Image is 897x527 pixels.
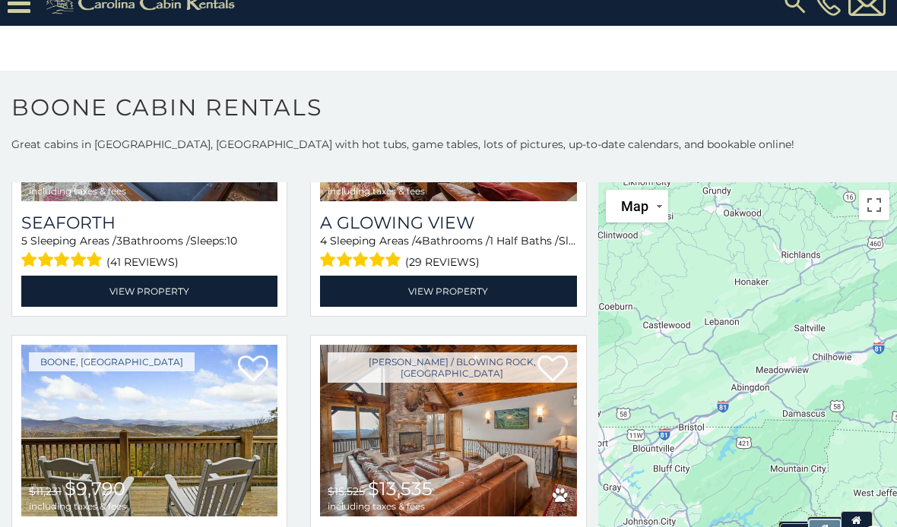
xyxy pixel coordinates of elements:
span: 1 Half Baths / [490,234,559,248]
button: Toggle fullscreen view [859,190,889,220]
span: (29 reviews) [405,252,480,272]
a: Boone, [GEOGRAPHIC_DATA] [29,352,195,371]
span: 3 [116,234,122,248]
a: Seaforth [21,213,277,233]
span: (41 reviews) [106,252,179,272]
a: View Property [21,276,277,307]
div: Sleeping Areas / Bathrooms / Sleeps: [320,233,576,272]
img: Mountain Laurel Lodge [320,345,576,516]
img: Almost Heaven [21,345,277,516]
span: $12,975 [29,169,67,183]
span: Map [621,198,648,214]
span: 4 [415,234,422,248]
div: Sleeping Areas / Bathrooms / Sleeps: [21,233,277,272]
span: including taxes & fees [328,186,431,196]
a: Add to favorites [238,354,268,386]
span: $13,535 [368,478,433,500]
a: Almost Heaven $11,231 $9,790 including taxes & fees [21,345,277,516]
span: including taxes & fees [29,501,126,511]
a: View Property [320,276,576,307]
span: $15,872 [328,169,366,183]
span: including taxes & fees [328,501,433,511]
a: A Glowing View [320,213,576,233]
span: $11,231 [29,484,62,498]
span: 4 [320,234,327,248]
button: Change map style [606,190,668,222]
a: Mountain Laurel Lodge $15,525 $13,535 including taxes & fees [320,345,576,516]
span: including taxes & fees [29,186,131,196]
span: 10 [227,234,237,248]
span: $9,790 [65,478,125,500]
a: [PERSON_NAME] / Blowing Rock, [GEOGRAPHIC_DATA] [328,352,576,383]
span: 5 [21,234,27,248]
span: $15,525 [328,484,365,498]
